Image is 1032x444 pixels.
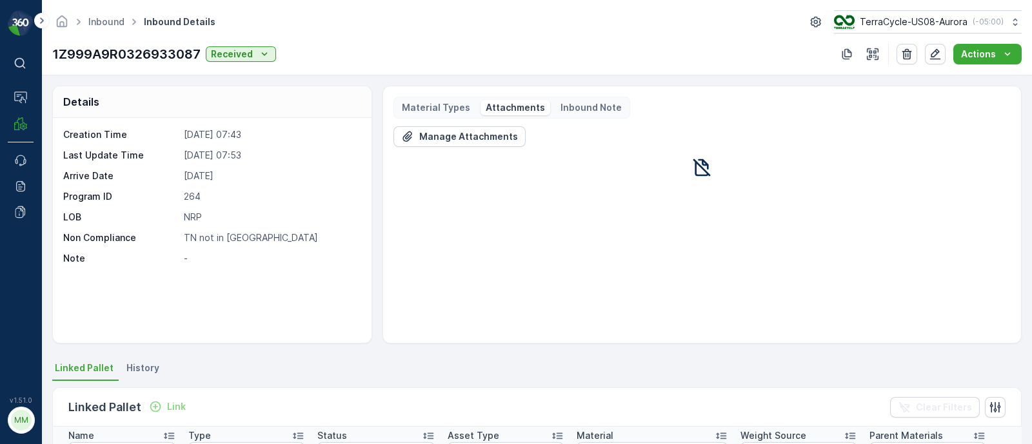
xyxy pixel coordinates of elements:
[63,169,179,182] p: Arrive Date
[55,19,69,30] a: Homepage
[63,128,179,141] p: Creation Time
[184,149,357,162] p: [DATE] 07:53
[63,252,179,265] p: Note
[860,15,967,28] p: TerraCycle-US08-Aurora
[11,410,32,430] div: MM
[869,429,943,442] p: Parent Materials
[188,429,211,442] p: Type
[953,44,1022,64] button: Actions
[486,101,545,114] p: Attachments
[317,429,347,442] p: Status
[419,130,518,143] p: Manage Attachments
[740,429,806,442] p: Weight Source
[184,211,357,224] p: NRP
[63,231,179,244] p: Non Compliance
[973,17,1004,27] p: ( -05:00 )
[167,400,186,413] p: Link
[834,10,1022,34] button: TerraCycle-US08-Aurora(-05:00)
[577,429,613,442] p: Material
[68,398,141,416] p: Linked Pallet
[890,397,980,418] button: Clear Filters
[206,46,276,62] button: Received
[402,101,470,114] p: Material Types
[126,362,159,374] span: History
[184,252,357,265] p: -
[961,48,996,61] p: Actions
[63,94,99,110] p: Details
[8,407,34,434] button: MM
[141,15,218,28] span: Inbound Details
[63,211,179,224] p: LOB
[184,128,357,141] p: [DATE] 07:43
[184,169,357,182] p: [DATE]
[184,190,357,203] p: 264
[561,101,622,114] p: Inbound Note
[63,190,179,203] p: Program ID
[393,126,526,147] button: Manage Attachments
[63,149,179,162] p: Last Update Time
[68,429,94,442] p: Name
[55,362,114,374] span: Linked Pallet
[834,15,855,29] img: image_ci7OI47.png
[184,231,357,244] p: TN not in [GEOGRAPHIC_DATA]
[88,16,124,27] a: Inbound
[8,10,34,36] img: logo
[52,44,201,64] p: 1Z999A9R0326933087
[916,401,972,414] p: Clear Filters
[8,396,34,404] span: v 1.51.0
[448,429,499,442] p: Asset Type
[211,48,253,61] p: Received
[144,399,191,414] button: Link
